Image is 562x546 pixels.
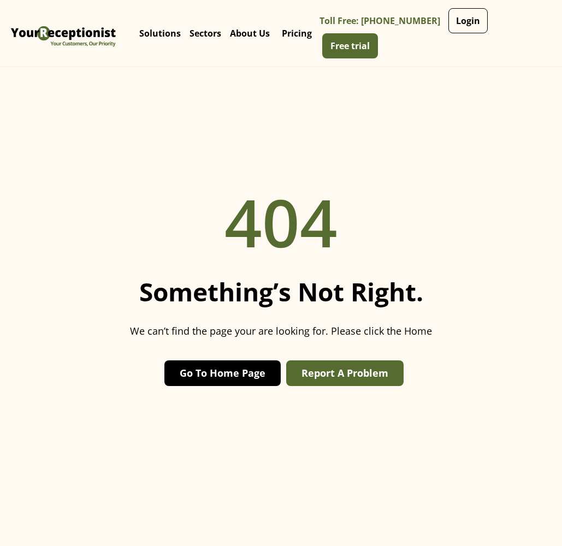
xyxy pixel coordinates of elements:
[185,11,226,55] div: Sectors
[8,9,119,58] img: Virtual Receptionist - Answering Service - Call and Live Chat Receptionist - Virtual Receptionist...
[322,33,378,58] a: Free trial
[230,28,270,39] p: About Us
[164,360,281,386] a: Go To Home Page
[190,28,221,39] p: Sectors
[135,11,185,55] div: Solutions
[8,9,119,58] a: home
[226,11,274,55] div: About Us
[139,277,423,307] h2: Something’s not right.
[139,28,181,39] p: Solutions
[224,173,338,271] h1: 404
[320,9,446,33] a: Toll Free: [PHONE_NUMBER]
[507,494,562,546] iframe: Chat Widget
[274,17,320,50] a: Pricing
[130,324,432,339] p: We can’t find the page your are looking for. Please click the Home
[286,360,404,386] a: Report A Problem
[448,8,488,33] a: Login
